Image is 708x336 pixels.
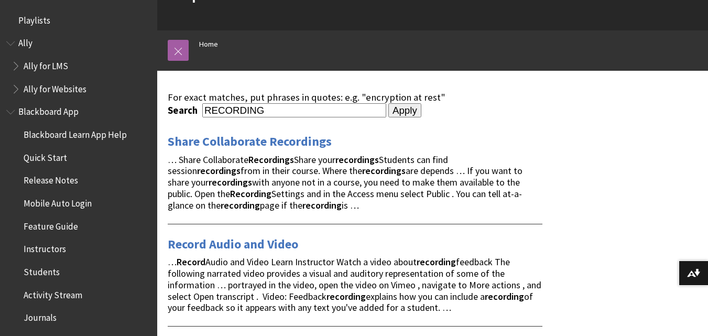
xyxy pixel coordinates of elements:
[24,286,82,300] span: Activity Stream
[209,176,252,188] strong: recordings
[168,256,541,313] span: … Audio and Video Learn Instructor Watch a video about feedback The following narrated video prov...
[177,256,205,268] strong: Record
[199,38,218,51] a: Home
[168,236,298,253] a: Record Audio and Video
[24,80,86,94] span: Ally for Websites
[417,256,456,268] strong: recording
[168,154,522,211] span: … Share Collaborate Share your Students can find session from in their course. Where the are depe...
[18,12,50,26] span: Playlists
[18,35,32,49] span: Ally
[24,57,68,71] span: Ally for LMS
[168,133,332,150] a: Share Collaborate Recordings
[24,172,78,186] span: Release Notes
[168,104,200,116] label: Search
[24,309,57,323] span: Journals
[335,154,379,166] strong: recordings
[221,199,260,211] strong: recording
[6,35,151,98] nav: Book outline for Anthology Ally Help
[168,92,542,103] div: For exact matches, put phrases in quotes: e.g. "encryption at rest"
[230,188,271,200] strong: Recording
[302,199,342,211] strong: recording
[24,218,78,232] span: Feature Guide
[197,165,241,177] strong: recordings
[24,126,127,140] span: Blackboard Learn App Help
[485,290,524,302] strong: recording
[362,165,406,177] strong: recordings
[18,103,79,117] span: Blackboard App
[326,290,366,302] strong: recording
[24,149,67,163] span: Quick Start
[6,12,151,29] nav: Book outline for Playlists
[248,154,294,166] strong: Recordings
[388,103,421,118] input: Apply
[24,263,60,277] span: Students
[24,241,66,255] span: Instructors
[24,194,92,209] span: Mobile Auto Login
